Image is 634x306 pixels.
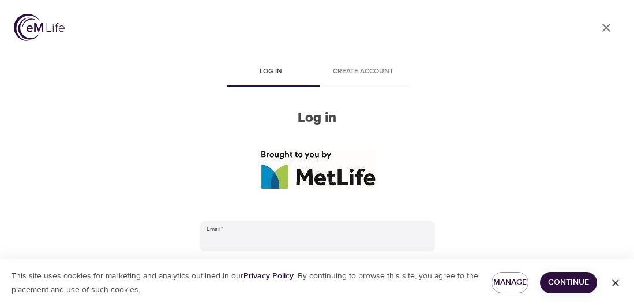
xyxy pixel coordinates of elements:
a: close [592,14,620,42]
div: disabled tabs example [200,59,435,87]
h2: Log in [200,110,435,126]
span: Manage [501,275,519,290]
span: Create account [324,66,403,78]
span: Continue [549,275,588,290]
img: logo_960%20v2.jpg [258,150,376,189]
img: logo [14,14,65,41]
a: Privacy Policy [243,271,294,281]
button: Manage [492,272,528,293]
button: Continue [540,272,597,293]
span: Log in [232,66,310,78]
